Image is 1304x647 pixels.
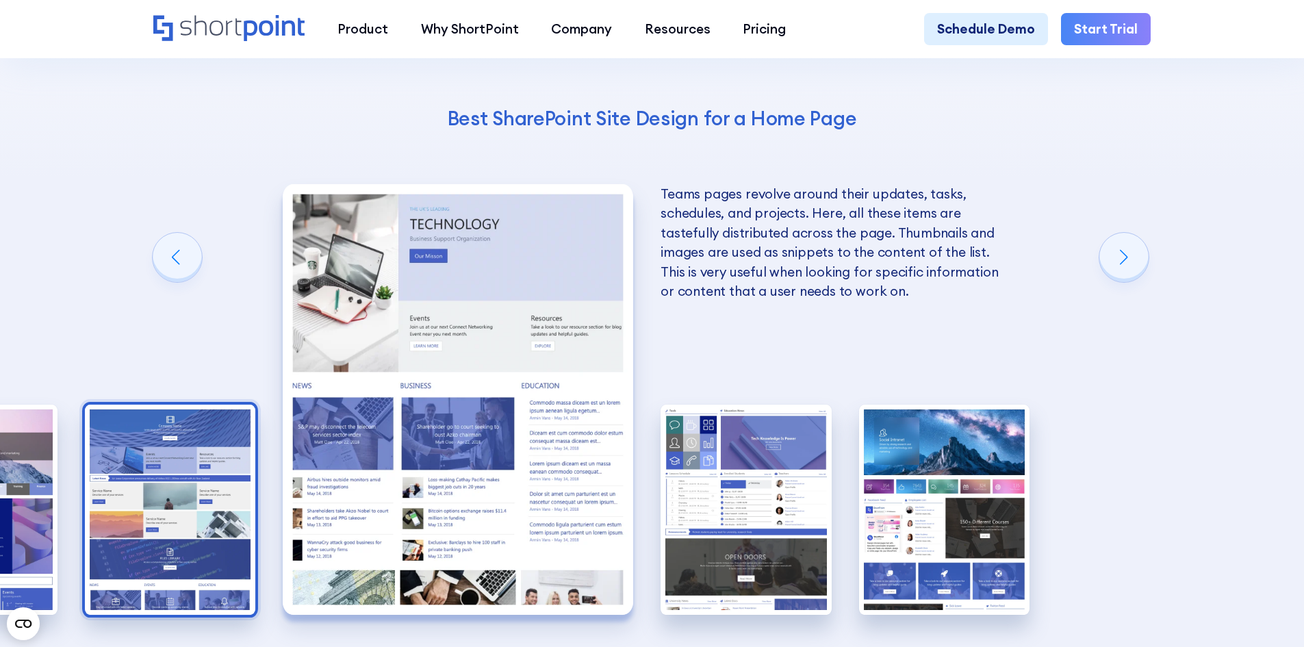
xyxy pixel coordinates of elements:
[283,184,633,615] img: Best SharePoint Designs
[924,13,1048,46] a: Schedule Demo
[743,19,786,39] div: Pricing
[153,15,305,43] a: Home
[661,405,832,615] div: 4 / 5
[661,405,832,615] img: Best SharePoint Intranet Examples
[551,19,612,39] div: Company
[421,19,519,39] div: Why ShortPoint
[337,19,388,39] div: Product
[1061,13,1151,46] a: Start Trial
[859,405,1030,615] img: Best SharePoint Intranet Site Designs
[85,405,256,615] div: 2 / 5
[7,607,40,640] button: Open CMP widget
[405,13,535,46] a: Why ShortPoint
[153,233,202,282] div: Previous slide
[645,19,711,39] div: Resources
[727,13,803,46] a: Pricing
[1099,233,1149,282] div: Next slide
[85,405,256,615] img: Best SharePoint Intranet Sites
[283,184,633,615] div: 3 / 5
[321,13,405,46] a: Product
[859,405,1030,615] div: 5 / 5
[661,184,1011,301] p: Teams pages revolve around their updates, tasks, schedules, and projects. Here, all these items a...
[535,13,628,46] a: Company
[285,105,1019,131] h4: Best SharePoint Site Design for a Home Page
[628,13,727,46] a: Resources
